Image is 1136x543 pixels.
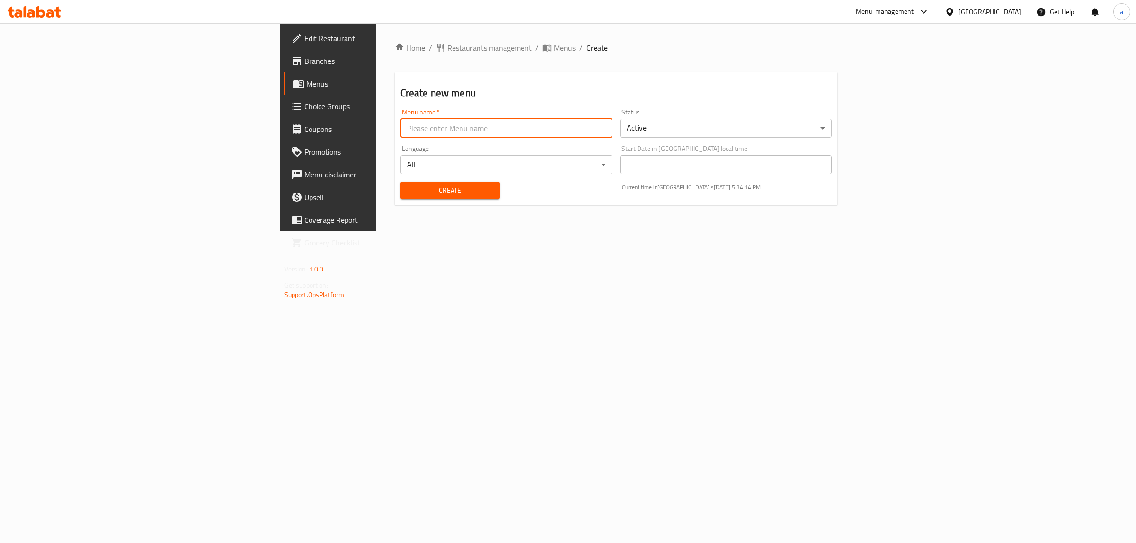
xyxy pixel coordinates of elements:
span: Get support on: [284,279,328,291]
span: Menu disclaimer [304,169,462,180]
p: Current time in [GEOGRAPHIC_DATA] is [DATE] 5:34:14 PM [622,183,832,192]
span: Create [408,184,492,196]
span: Branches [304,55,462,67]
span: Grocery Checklist [304,237,462,248]
h2: Create new menu [400,86,832,100]
a: Branches [284,50,470,72]
span: Menus [554,42,576,53]
div: All [400,155,612,174]
div: Active [620,119,832,138]
a: Coupons [284,118,470,140]
span: Coverage Report [304,214,462,226]
input: Please enter Menu name [400,119,612,138]
li: / [579,42,583,53]
a: Choice Groups [284,95,470,118]
a: Menu disclaimer [284,163,470,186]
span: Coupons [304,123,462,135]
a: Restaurants management [436,42,532,53]
a: Grocery Checklist [284,231,470,254]
span: Menus [306,78,462,89]
span: Version: [284,263,308,275]
span: 1.0.0 [309,263,324,275]
a: Coverage Report [284,209,470,231]
nav: breadcrumb [395,42,838,53]
span: Promotions [304,146,462,158]
a: Support.OpsPlatform [284,289,345,301]
span: a [1120,7,1123,17]
a: Menus [542,42,576,53]
span: Choice Groups [304,101,462,112]
a: Edit Restaurant [284,27,470,50]
div: [GEOGRAPHIC_DATA] [958,7,1021,17]
span: Create [586,42,608,53]
span: Edit Restaurant [304,33,462,44]
div: Menu-management [856,6,914,18]
span: Restaurants management [447,42,532,53]
a: Menus [284,72,470,95]
li: / [535,42,539,53]
span: Upsell [304,192,462,203]
a: Upsell [284,186,470,209]
button: Create [400,182,500,199]
a: Promotions [284,140,470,163]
